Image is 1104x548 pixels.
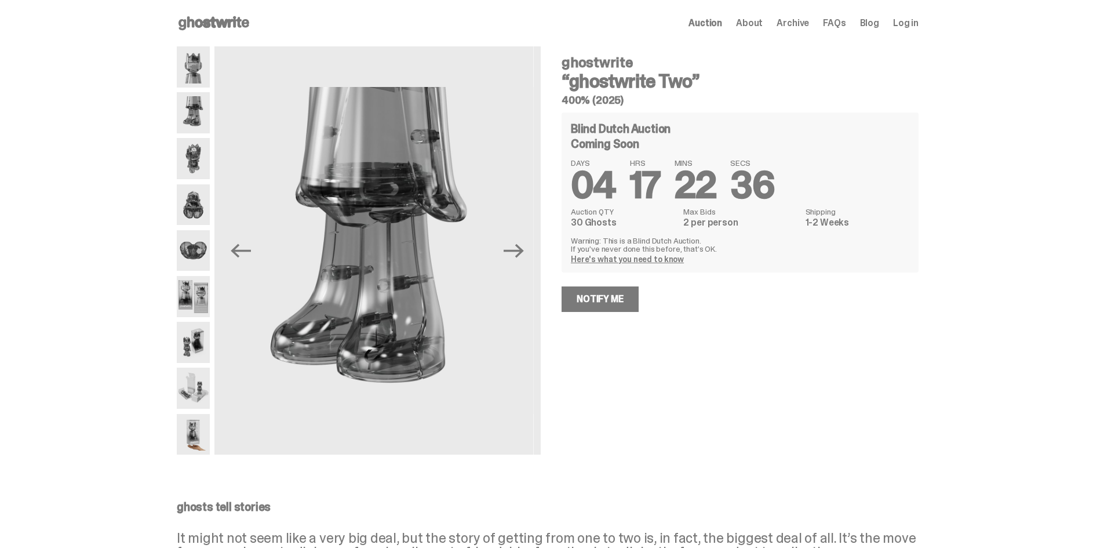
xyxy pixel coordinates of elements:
[562,56,919,70] h4: ghostwrite
[177,276,210,317] img: ghostwrite_Two_Media_10.png
[730,159,774,167] span: SECS
[177,138,210,179] img: ghostwrite_Two_Media_5.png
[730,161,774,209] span: 36
[228,238,254,263] button: Previous
[571,218,676,227] dd: 30 Ghosts
[688,19,722,28] a: Auction
[562,95,919,106] h5: 400% (2025)
[860,19,879,28] a: Blog
[207,46,533,455] img: ghostwrite_Two_Media_3.png
[675,161,717,209] span: 22
[571,254,684,264] a: Here's what you need to know
[630,159,661,167] span: HRS
[177,184,210,226] img: ghostwrite_Two_Media_6.png
[177,501,919,513] p: ghosts tell stories
[571,138,909,150] div: Coming Soon
[177,46,210,88] img: ghostwrite_Two_Media_1.png
[571,159,616,167] span: DAYS
[736,19,763,28] a: About
[777,19,809,28] a: Archive
[177,230,210,271] img: ghostwrite_Two_Media_8.png
[177,368,210,409] img: ghostwrite_Two_Media_13.png
[806,208,909,216] dt: Shipping
[630,161,661,209] span: 17
[571,161,616,209] span: 04
[823,19,846,28] a: FAQs
[177,414,210,455] img: ghostwrite_Two_Media_14.png
[571,123,671,135] h4: Blind Dutch Auction
[571,208,676,216] dt: Auction QTY
[501,238,527,263] button: Next
[806,218,909,227] dd: 1-2 Weeks
[683,218,798,227] dd: 2 per person
[893,19,919,28] a: Log in
[177,322,210,363] img: ghostwrite_Two_Media_11.png
[562,286,639,312] a: Notify Me
[675,159,717,167] span: MINS
[177,92,210,133] img: ghostwrite_Two_Media_3.png
[562,72,919,90] h3: “ghostwrite Two”
[533,46,859,455] img: ghostwrite_Two_Media_5.png
[571,237,909,253] p: Warning: This is a Blind Dutch Auction. If you’ve never done this before, that’s OK.
[683,208,798,216] dt: Max Bids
